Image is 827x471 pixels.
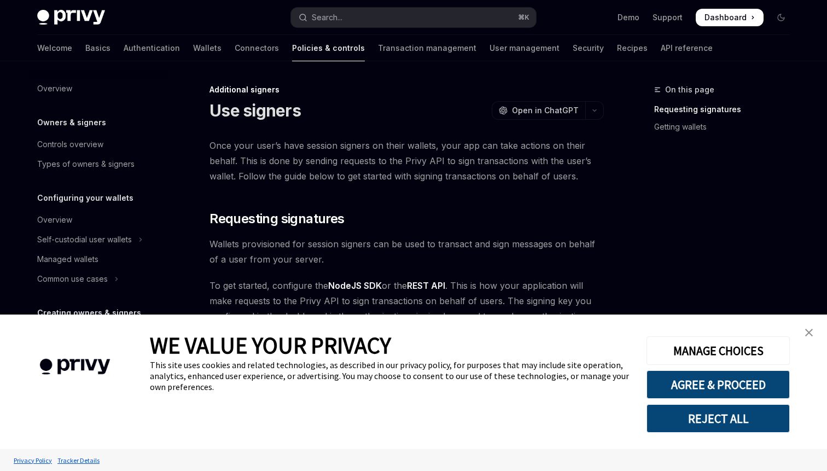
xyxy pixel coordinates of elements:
h5: Creating owners & signers [37,306,141,319]
a: Overview [28,210,168,230]
a: Authentication [124,35,180,61]
a: Support [653,12,683,23]
button: Toggle dark mode [772,9,790,26]
a: Dashboard [696,9,764,26]
div: Search... [312,11,342,24]
a: Managed wallets [28,249,168,269]
a: close banner [798,322,820,344]
button: REJECT ALL [647,404,790,433]
a: Getting wallets [654,118,799,136]
div: Self-custodial user wallets [37,233,132,246]
a: Policies & controls [292,35,365,61]
a: User management [490,35,560,61]
a: Transaction management [378,35,476,61]
button: Open search [291,8,536,27]
span: Requesting signatures [209,210,344,228]
span: Dashboard [704,12,747,23]
a: REST API [407,280,445,292]
span: On this page [665,83,714,96]
a: Welcome [37,35,72,61]
a: Connectors [235,35,279,61]
a: Requesting signatures [654,101,799,118]
h1: Use signers [209,101,301,120]
span: Open in ChatGPT [512,105,579,116]
h5: Owners & signers [37,116,106,129]
button: MANAGE CHOICES [647,336,790,365]
div: Additional signers [209,84,604,95]
div: Managed wallets [37,253,98,266]
img: close banner [805,329,813,336]
div: Common use cases [37,272,108,286]
a: Wallets [193,35,222,61]
a: Types of owners & signers [28,154,168,174]
a: Demo [618,12,639,23]
button: Toggle Common use cases section [28,269,168,289]
button: Open in ChatGPT [492,101,585,120]
a: Basics [85,35,110,61]
img: company logo [16,343,133,391]
span: To get started, configure the or the . This is how your application will make requests to the Pri... [209,278,604,339]
div: Overview [37,82,72,95]
span: Wallets provisioned for session signers can be used to transact and sign messages on behalf of a ... [209,236,604,267]
a: Tracker Details [55,451,102,470]
a: Recipes [617,35,648,61]
div: Controls overview [37,138,103,151]
button: Toggle Self-custodial user wallets section [28,230,168,249]
div: This site uses cookies and related technologies, as described in our privacy policy, for purposes... [150,359,630,392]
span: WE VALUE YOUR PRIVACY [150,331,391,359]
a: Security [573,35,604,61]
button: AGREE & PROCEED [647,370,790,399]
a: Overview [28,79,168,98]
h5: Configuring your wallets [37,191,133,205]
span: ⌘ K [518,13,529,22]
a: API reference [661,35,713,61]
img: dark logo [37,10,105,25]
div: Overview [37,213,72,226]
a: Controls overview [28,135,168,154]
div: Types of owners & signers [37,158,135,171]
a: Privacy Policy [11,451,55,470]
span: Once your user’s have session signers on their wallets, your app can take actions on their behalf... [209,138,604,184]
a: NodeJS SDK [328,280,382,292]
